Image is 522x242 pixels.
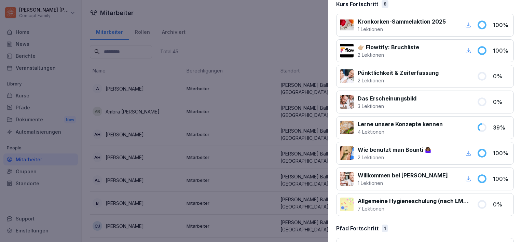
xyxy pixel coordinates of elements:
[493,21,510,29] p: 100 %
[493,200,510,209] p: 0 %
[358,171,448,179] p: Willkommen bei [PERSON_NAME]
[493,46,510,55] p: 100 %
[358,103,416,110] p: 3 Lektionen
[358,128,443,135] p: 4 Lektionen
[358,51,419,58] p: 2 Lektionen
[358,179,448,187] p: 1 Lektionen
[358,69,439,77] p: Pünktlichkeit & Zeiterfassung
[358,197,469,205] p: Allgemeine Hygieneschulung (nach LMHV §4)
[358,120,443,128] p: Lerne unsere Konzepte kennen
[358,26,446,33] p: 1 Lektionen
[382,0,388,8] div: 8
[358,146,431,154] p: Wie benutzt man Bounti 🤷🏾‍♀️
[358,17,446,26] p: Kronkorken-Sammelaktion 2025
[358,205,469,212] p: 7 Lektionen
[493,72,510,80] p: 0 %
[493,175,510,183] p: 100 %
[493,123,510,132] p: 39 %
[493,98,510,106] p: 0 %
[358,94,416,103] p: Das Erscheinungsbild
[493,149,510,157] p: 100 %
[358,43,419,51] p: 👉🏼 Flowtify: Bruchliste
[358,154,431,161] p: 2 Lektionen
[336,224,379,232] p: Pfad Fortschritt
[358,77,439,84] p: 2 Lektionen
[382,225,388,232] div: 1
